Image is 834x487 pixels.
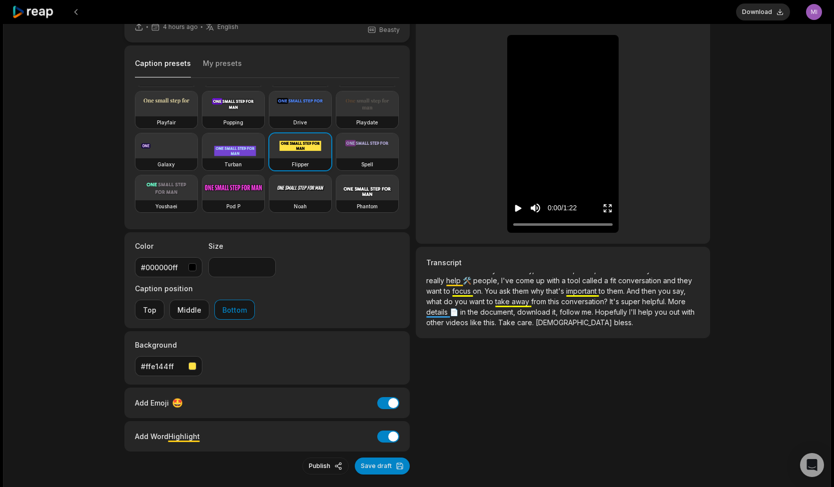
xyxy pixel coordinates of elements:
h3: Spell [361,160,373,168]
span: Highlight [168,432,200,441]
span: help [638,308,655,316]
span: a [604,276,610,285]
span: care. [517,318,536,327]
span: then [642,287,658,295]
h3: Galaxy [157,160,175,168]
span: from [531,297,548,306]
span: on. [473,287,485,295]
span: do [444,297,455,306]
span: like [470,318,484,327]
span: they [678,276,692,285]
span: called [582,276,604,285]
div: Open Intercom Messenger [800,453,824,477]
label: Caption position [135,283,255,294]
div: 0:00 / 1:22 [548,203,577,213]
span: You [485,287,499,295]
label: Color [135,241,202,251]
span: say, [673,287,686,295]
h3: Flipper [292,160,309,168]
button: Save draft [355,458,410,475]
button: #000000ff [135,257,202,277]
span: really [426,276,446,285]
span: what [426,297,444,306]
span: with [547,276,562,285]
span: want [426,287,444,295]
button: Caption presets [135,58,191,78]
h3: Noah [294,202,307,210]
h3: Drive [293,118,307,126]
span: come [516,276,536,285]
span: focus [452,287,473,295]
span: take [495,297,512,306]
span: English [217,23,238,31]
span: and [663,276,678,285]
span: them. [607,287,627,295]
h3: Phantom [357,202,378,210]
button: Publish [302,458,349,475]
span: in [460,308,468,316]
h3: Popping [223,118,243,126]
span: to [444,287,452,295]
span: It's [610,297,621,306]
span: 🤩 [172,396,183,410]
span: fit [610,276,618,285]
span: me. [582,308,595,316]
div: #ffe144ff [141,361,184,372]
span: videos [446,318,470,327]
button: Play video [513,199,523,217]
span: important [566,287,599,295]
h3: Playfair [157,118,176,126]
span: ask [499,287,513,295]
span: [DEMOGRAPHIC_DATA] [536,318,614,327]
button: Middle [169,300,209,320]
span: them [513,287,531,295]
span: a [562,276,568,285]
button: Top [135,300,164,320]
span: out [669,308,682,316]
p: 😟 🤔 🚗 🚗 ✅ 🎺 🤷‍♂️ 🤔 🛠️ 📄 [426,273,699,336]
span: bless. [614,318,633,327]
span: follow [560,308,582,316]
span: More [668,297,686,306]
label: Background [135,340,202,350]
span: with [682,308,695,316]
span: download [517,308,552,316]
div: #000000ff [141,262,184,273]
span: super [621,297,642,306]
span: up [536,276,547,285]
h3: Playdate [356,118,378,126]
span: And [627,287,642,295]
div: Add Word [135,430,200,443]
button: #ffe144ff [135,356,202,376]
span: conversation [618,276,663,285]
span: that's [546,287,566,295]
button: Enter Fullscreen [603,199,613,217]
span: to [599,287,607,295]
span: document, [480,308,517,316]
span: why [531,287,546,295]
span: other [426,318,446,327]
button: My presets [203,58,242,77]
span: this. [484,318,498,327]
h3: Youshaei [155,202,177,210]
span: I'll [629,308,638,316]
span: details [426,308,450,316]
span: help [446,276,463,285]
span: the [468,308,480,316]
span: conversation? [561,297,610,306]
span: it, [552,308,560,316]
span: I've [501,276,516,285]
label: Size [208,241,276,251]
span: you [658,287,673,295]
span: 4 hours ago [163,23,198,31]
span: Hopefully [595,308,629,316]
h3: Turban [224,160,242,168]
span: Beasty [379,25,400,34]
span: you [455,297,469,306]
span: this [548,297,561,306]
span: tool [568,276,582,285]
h3: Pod P [226,202,240,210]
span: to [487,297,495,306]
span: people, [473,276,501,285]
button: Mute sound [529,202,542,214]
